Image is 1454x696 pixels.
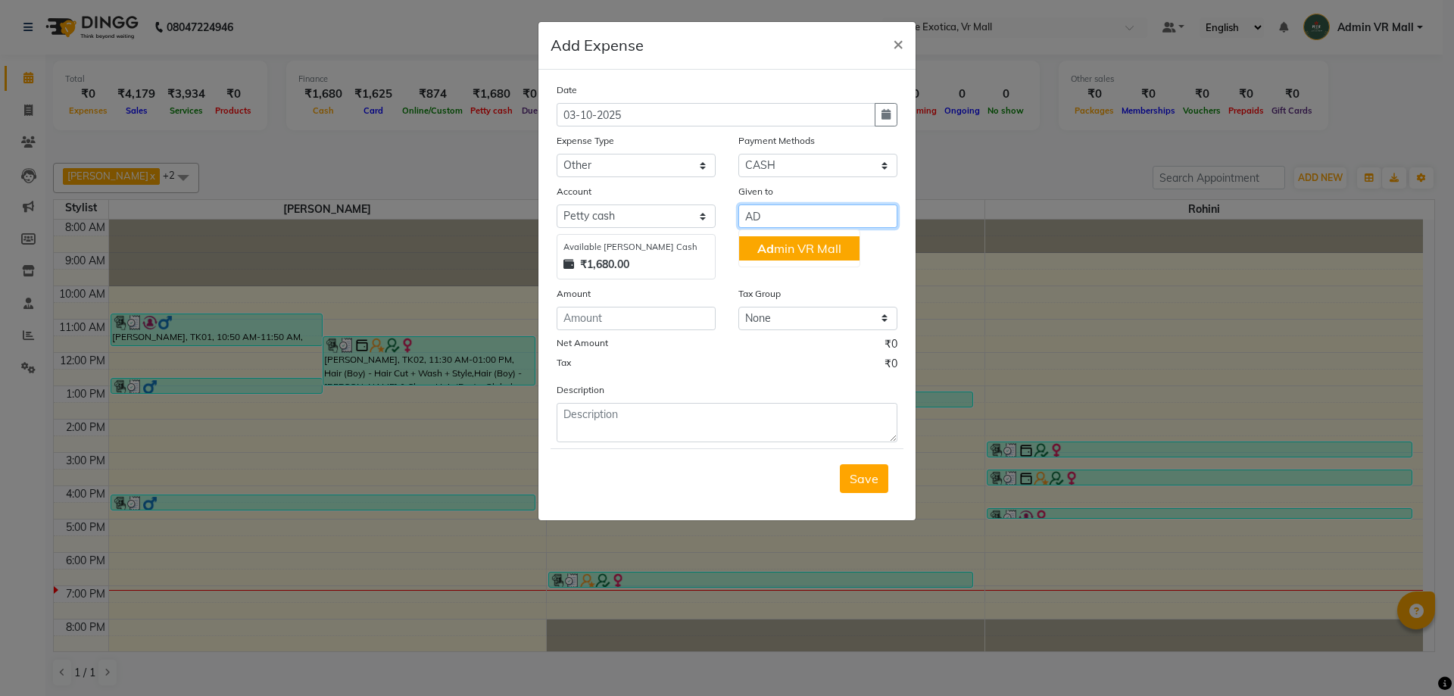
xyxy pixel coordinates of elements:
[557,336,608,350] label: Net Amount
[840,464,888,493] button: Save
[738,204,897,228] input: Given to
[893,32,903,55] span: ×
[738,287,781,301] label: Tax Group
[563,241,709,254] div: Available [PERSON_NAME] Cash
[557,134,614,148] label: Expense Type
[850,471,878,486] span: Save
[885,356,897,376] span: ₹0
[580,257,629,273] strong: ₹1,680.00
[885,336,897,356] span: ₹0
[557,185,591,198] label: Account
[557,83,577,97] label: Date
[757,241,841,256] ngb-highlight: min VR Mall
[881,22,916,64] button: Close
[757,241,774,256] span: Ad
[557,287,591,301] label: Amount
[557,307,716,330] input: Amount
[557,356,571,370] label: Tax
[738,185,773,198] label: Given to
[551,34,644,57] h5: Add Expense
[738,134,815,148] label: Payment Methods
[557,383,604,397] label: Description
